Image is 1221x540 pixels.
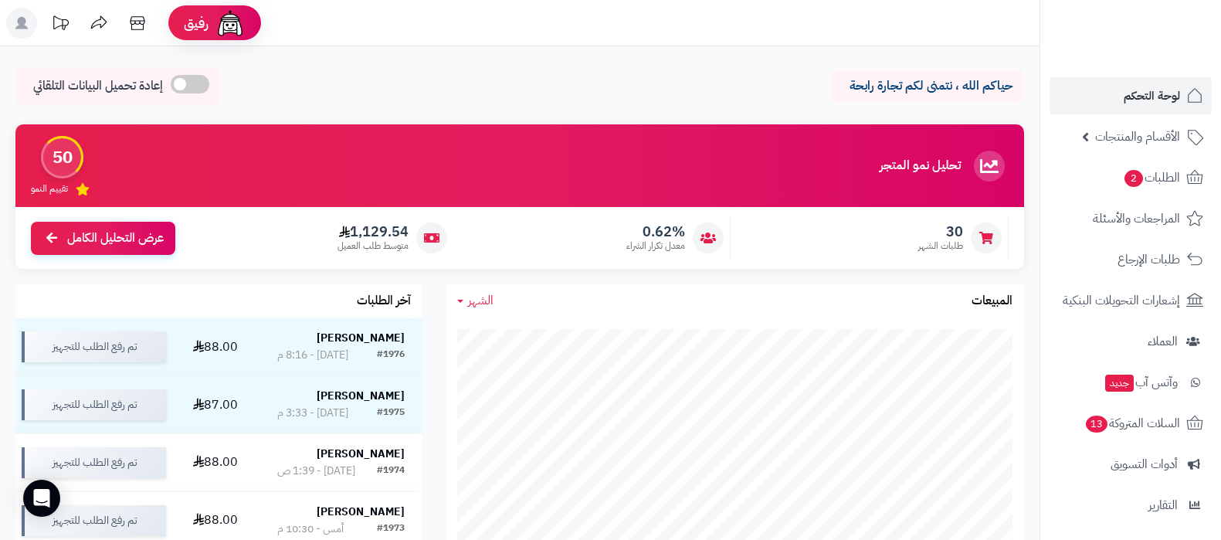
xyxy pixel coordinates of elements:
div: أمس - 10:30 م [277,521,344,537]
div: تم رفع الطلب للتجهيز [22,505,166,536]
span: التقارير [1148,494,1178,516]
a: العملاء [1050,323,1212,360]
span: الأقسام والمنتجات [1095,126,1180,148]
span: طلبات الإرجاع [1118,249,1180,270]
span: الطلبات [1123,167,1180,188]
strong: [PERSON_NAME] [317,388,405,404]
td: 88.00 [172,318,259,375]
span: تقييم النمو [31,182,68,195]
a: الطلبات2 [1050,159,1212,196]
a: لوحة التحكم [1050,77,1212,114]
div: [DATE] - 3:33 م [277,406,348,421]
span: إعادة تحميل البيانات التلقائي [33,77,163,95]
span: 0.62% [626,223,685,240]
span: طلبات الشهر [918,239,963,253]
a: السلات المتروكة13 [1050,405,1212,442]
span: جديد [1105,375,1134,392]
div: #1976 [377,348,405,363]
span: وآتس آب [1104,372,1178,393]
span: 2 [1124,170,1143,187]
div: #1974 [377,464,405,479]
h3: آخر الطلبات [357,294,411,308]
div: [DATE] - 1:39 ص [277,464,355,479]
strong: [PERSON_NAME] [317,504,405,520]
div: [DATE] - 8:16 م [277,348,348,363]
td: 87.00 [172,376,259,433]
span: العملاء [1148,331,1178,352]
strong: [PERSON_NAME] [317,446,405,462]
div: #1975 [377,406,405,421]
a: الشهر [457,292,493,310]
div: Open Intercom Messenger [23,480,60,517]
span: إشعارات التحويلات البنكية [1063,290,1180,311]
a: وآتس آبجديد [1050,364,1212,401]
a: التقارير [1050,487,1212,524]
span: الشهر [468,291,493,310]
a: عرض التحليل الكامل [31,222,175,255]
a: أدوات التسويق [1050,446,1212,483]
span: متوسط طلب العميل [337,239,409,253]
div: تم رفع الطلب للتجهيز [22,447,166,478]
div: #1973 [377,521,405,537]
a: المراجعات والأسئلة [1050,200,1212,237]
span: معدل تكرار الشراء [626,239,685,253]
span: المراجعات والأسئلة [1093,208,1180,229]
a: إشعارات التحويلات البنكية [1050,282,1212,319]
span: عرض التحليل الكامل [67,229,164,247]
a: تحديثات المنصة [41,8,80,42]
span: 1,129.54 [337,223,409,240]
span: 13 [1086,416,1107,433]
span: لوحة التحكم [1124,85,1180,107]
strong: [PERSON_NAME] [317,330,405,346]
div: تم رفع الطلب للتجهيز [22,389,166,420]
span: رفيق [184,14,209,32]
h3: المبيعات [972,294,1012,308]
span: أدوات التسويق [1111,453,1178,475]
img: ai-face.png [215,8,246,39]
td: 88.00 [172,434,259,491]
span: 30 [918,223,963,240]
a: طلبات الإرجاع [1050,241,1212,278]
h3: تحليل نمو المتجر [880,159,961,173]
span: السلات المتروكة [1084,413,1180,434]
div: تم رفع الطلب للتجهيز [22,331,166,362]
img: logo-2.png [1116,43,1206,76]
p: حياكم الله ، نتمنى لكم تجارة رابحة [843,77,1012,95]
